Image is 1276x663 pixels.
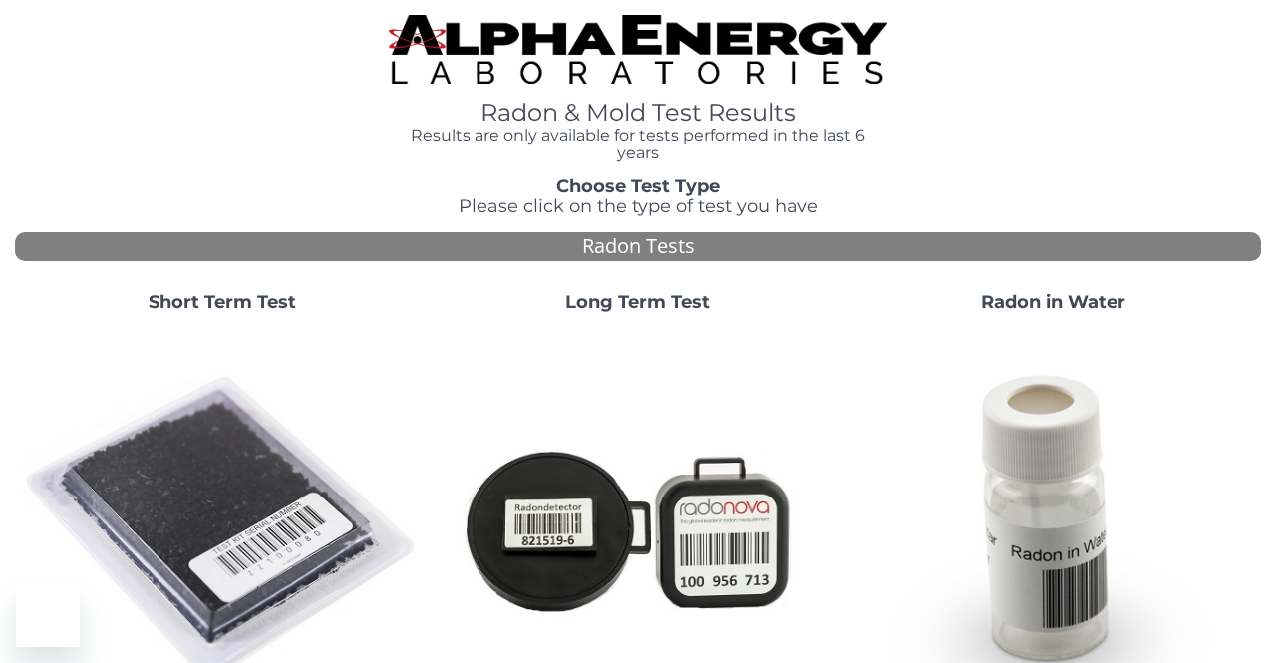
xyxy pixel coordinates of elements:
span: Please click on the type of test you have [459,195,818,217]
h1: Radon & Mold Test Results [389,100,887,126]
strong: Long Term Test [565,291,710,313]
iframe: Button to launch messaging window [16,583,80,647]
strong: Short Term Test [149,291,296,313]
strong: Radon in Water [981,291,1125,313]
img: TightCrop.jpg [389,15,887,84]
strong: Choose Test Type [556,175,720,197]
h4: Results are only available for tests performed in the last 6 years [389,127,887,162]
div: Radon Tests [15,232,1261,261]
